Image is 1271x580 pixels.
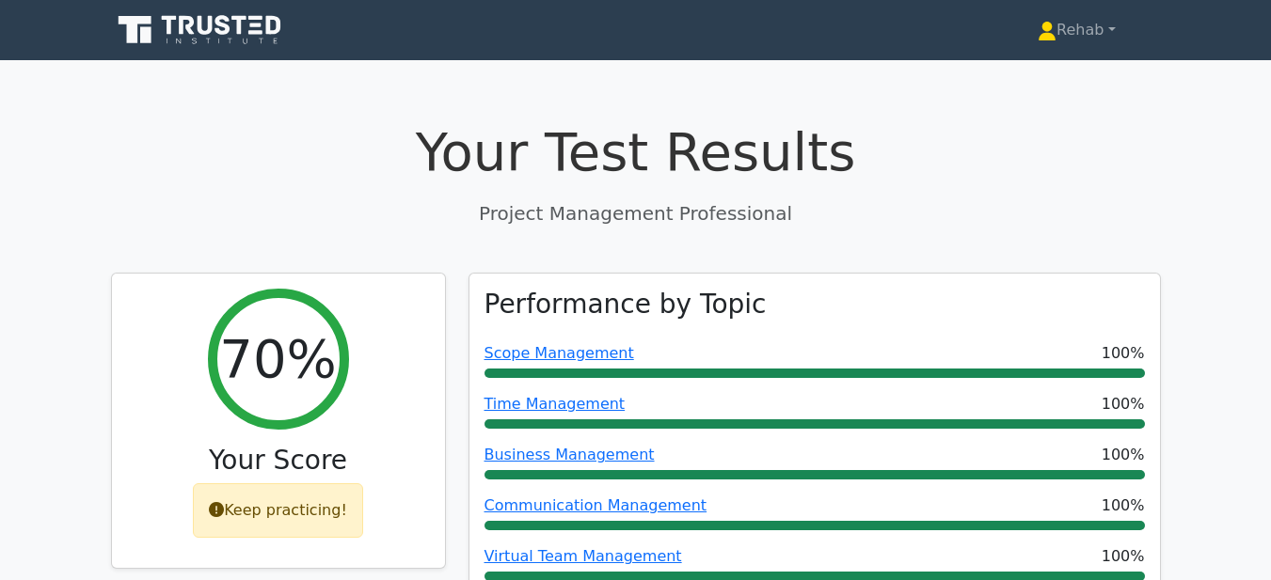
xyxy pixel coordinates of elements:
[193,483,363,538] div: Keep practicing!
[1102,545,1145,568] span: 100%
[485,496,707,514] a: Communication Management
[1102,342,1145,365] span: 100%
[485,289,767,321] h3: Performance by Topic
[485,446,655,463] a: Business Management
[219,327,336,390] h2: 70%
[485,547,682,565] a: Virtual Team Management
[485,344,634,362] a: Scope Management
[127,445,430,477] h3: Your Score
[993,11,1160,49] a: Rehab
[111,120,1161,183] h1: Your Test Results
[485,395,626,413] a: Time Management
[1102,494,1145,517] span: 100%
[111,199,1161,227] p: Project Management Professional
[1102,393,1145,415] span: 100%
[1102,444,1145,466] span: 100%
